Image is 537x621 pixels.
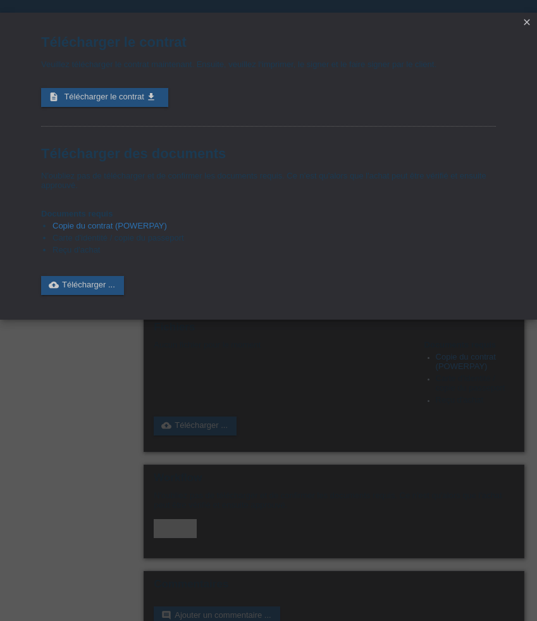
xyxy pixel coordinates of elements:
[41,34,496,50] h1: Télécharger le contrat
[52,245,496,257] li: Reçu d'achat
[41,88,168,107] a: description Télécharger le contrat get_app
[52,233,496,245] li: Carte d'identité / copie du passeport
[49,280,59,290] i: cloud_upload
[41,171,496,190] p: N'oubliez pas de télécharger et de confirmer les documents requis. Ce n'est qu'alors que l'achat ...
[52,221,167,230] a: Copie du contrat (POWERPAY)
[522,17,532,27] i: close
[41,209,496,218] h4: Documents requis
[64,92,144,101] span: Télécharger le contrat
[41,60,496,69] p: Veuillez télécharger le contrat maintenant. Ensuite, veuillez l‘imprimer, le signer et le faire s...
[49,92,59,102] i: description
[519,16,535,30] a: close
[146,92,156,102] i: get_app
[41,276,124,295] a: cloud_uploadTélécharger ...
[41,146,496,161] h1: Télécharger des documents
